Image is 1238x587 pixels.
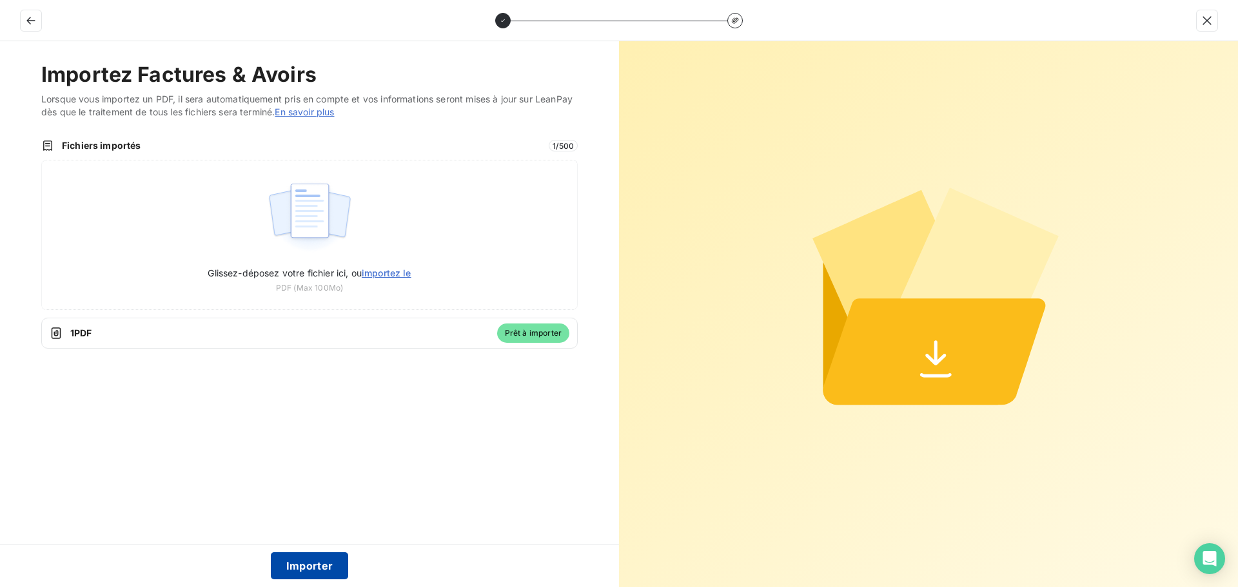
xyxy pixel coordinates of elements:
h2: Importez Factures & Avoirs [41,62,578,88]
div: Open Intercom Messenger [1194,543,1225,574]
span: Prêt à importer [497,323,569,343]
span: 1 / 500 [549,140,578,151]
img: illustration [267,176,353,258]
span: Lorsque vous importez un PDF, il sera automatiquement pris en compte et vos informations seront m... [41,93,578,119]
button: Importer [271,552,349,579]
span: importez le [362,267,411,278]
span: Fichiers importés [62,139,541,152]
span: PDF (Max 100Mo) [276,282,343,294]
span: 1 PDF [70,327,489,340]
span: Glissez-déposez votre fichier ici, ou [208,267,411,278]
a: En savoir plus [275,106,334,117]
